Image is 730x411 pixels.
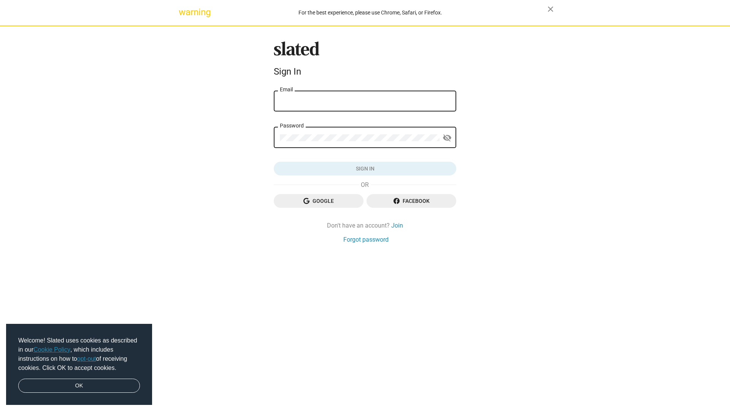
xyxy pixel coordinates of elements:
button: Google [274,194,363,208]
div: Don't have an account? [274,221,456,229]
div: Sign In [274,66,456,77]
div: cookieconsent [6,324,152,405]
span: Google [280,194,357,208]
div: For the best experience, please use Chrome, Safari, or Firefox. [193,8,547,18]
mat-icon: warning [179,8,188,17]
a: opt-out [77,355,96,362]
mat-icon: visibility_off [443,132,452,144]
span: Welcome! Slated uses cookies as described in our , which includes instructions on how to of recei... [18,336,140,373]
a: Join [391,221,403,229]
a: Forgot password [343,236,389,244]
a: Cookie Policy [33,346,70,353]
sl-branding: Sign In [274,41,456,80]
button: Facebook [367,194,456,208]
button: Show password [440,131,455,146]
mat-icon: close [546,5,555,14]
a: dismiss cookie message [18,379,140,393]
span: Facebook [373,194,450,208]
